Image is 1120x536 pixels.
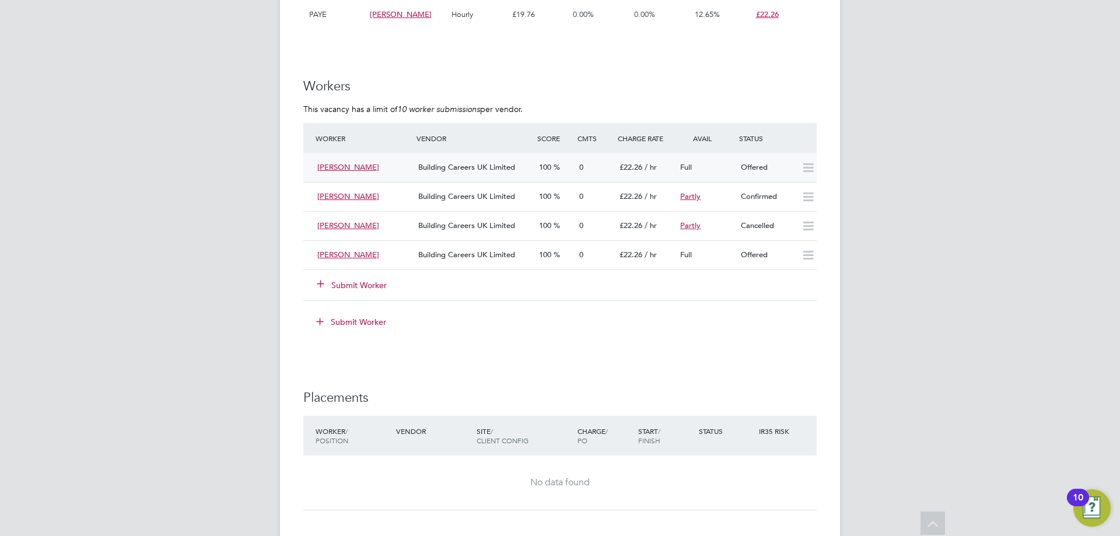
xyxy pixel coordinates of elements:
[1073,489,1111,527] button: Open Resource Center, 10 new notifications
[579,250,583,260] span: 0
[474,421,575,451] div: Site
[645,191,657,201] span: / hr
[317,250,379,260] span: [PERSON_NAME]
[619,250,642,260] span: £22.26
[316,426,348,445] span: / Position
[1073,498,1083,513] div: 10
[619,191,642,201] span: £22.26
[539,191,551,201] span: 100
[579,162,583,172] span: 0
[645,250,657,260] span: / hr
[539,162,551,172] span: 100
[393,421,474,442] div: Vendor
[303,78,817,95] h3: Workers
[756,421,796,442] div: IR35 Risk
[638,426,660,445] span: / Finish
[680,162,692,172] span: Full
[756,9,779,19] span: £22.26
[397,104,480,114] em: 10 worker submissions
[736,187,797,206] div: Confirmed
[635,421,696,451] div: Start
[575,128,615,149] div: Cmts
[539,220,551,230] span: 100
[315,477,805,489] div: No data found
[575,421,635,451] div: Charge
[303,390,817,407] h3: Placements
[615,128,675,149] div: Charge Rate
[534,128,575,149] div: Score
[317,162,379,172] span: [PERSON_NAME]
[317,191,379,201] span: [PERSON_NAME]
[418,250,515,260] span: Building Careers UK Limited
[308,313,395,331] button: Submit Worker
[645,162,657,172] span: / hr
[418,191,515,201] span: Building Careers UK Limited
[477,426,528,445] span: / Client Config
[579,220,583,230] span: 0
[695,9,720,19] span: 12.65%
[579,191,583,201] span: 0
[645,220,657,230] span: / hr
[736,216,797,236] div: Cancelled
[573,9,594,19] span: 0.00%
[313,421,393,451] div: Worker
[370,9,432,19] span: [PERSON_NAME]
[736,246,797,265] div: Offered
[317,279,387,291] button: Submit Worker
[418,162,515,172] span: Building Careers UK Limited
[303,104,817,114] p: This vacancy has a limit of per vendor.
[317,220,379,230] span: [PERSON_NAME]
[680,191,701,201] span: Partly
[634,9,655,19] span: 0.00%
[539,250,551,260] span: 100
[313,128,414,149] div: Worker
[680,220,701,230] span: Partly
[414,128,534,149] div: Vendor
[736,128,817,149] div: Status
[696,421,757,442] div: Status
[619,162,642,172] span: £22.26
[619,220,642,230] span: £22.26
[736,158,797,177] div: Offered
[577,426,608,445] span: / PO
[675,128,736,149] div: Avail
[418,220,515,230] span: Building Careers UK Limited
[680,250,692,260] span: Full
